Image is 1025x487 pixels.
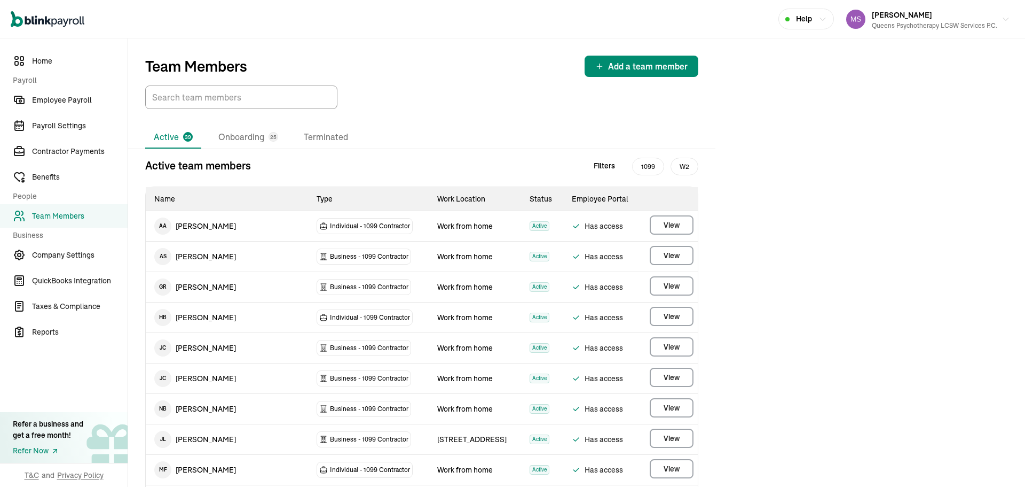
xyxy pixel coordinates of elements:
[154,461,171,478] span: M F
[847,372,1025,487] iframe: Chat Widget
[650,368,693,387] button: View
[632,158,664,175] span: 1099
[32,120,128,132] span: Payroll Settings
[530,313,549,322] span: Active
[572,463,633,476] span: Has access
[530,282,549,292] span: Active
[608,60,688,73] span: Add a team member
[594,160,615,172] span: Filters
[13,75,121,86] span: Payroll
[530,221,549,231] span: Active
[146,364,308,393] td: [PERSON_NAME]
[437,465,493,475] span: Work from home
[210,126,287,149] li: Onboarding
[330,434,408,445] span: Business - 1099 Contractor
[32,95,128,106] span: Employee Payroll
[295,126,357,149] li: Terminated
[778,9,834,29] button: Help
[146,187,308,211] th: Name
[650,337,693,357] button: View
[330,221,410,231] span: Individual - 1099 Contractor
[530,465,549,475] span: Active
[330,343,408,353] span: Business - 1099 Contractor
[650,276,693,296] button: View
[664,342,680,352] span: View
[146,211,308,241] td: [PERSON_NAME]
[796,13,812,25] span: Help
[146,394,308,424] td: [PERSON_NAME]
[437,313,493,322] span: Work from home
[664,250,680,261] span: View
[154,248,171,265] span: A S
[572,372,633,385] span: Has access
[521,187,563,211] th: Status
[650,307,693,326] button: View
[437,252,493,261] span: Work from home
[330,312,410,323] span: Individual - 1099 Contractor
[872,10,932,20] span: [PERSON_NAME]
[664,403,680,413] span: View
[572,311,633,324] span: Has access
[270,133,277,141] span: 25
[154,431,171,448] span: J L
[154,370,171,387] span: J C
[146,272,308,302] td: [PERSON_NAME]
[437,221,493,231] span: Work from home
[585,56,698,77] button: Add a team member
[650,398,693,418] button: View
[572,342,633,354] span: Has access
[437,282,493,292] span: Work from home
[650,429,693,448] button: View
[32,301,128,312] span: Taxes & Compliance
[145,58,247,75] p: Team Members
[330,404,408,414] span: Business - 1099 Contractor
[664,311,680,322] span: View
[13,445,83,457] a: Refer Now
[664,433,680,444] span: View
[530,343,549,353] span: Active
[664,281,680,291] span: View
[437,374,493,383] span: Work from home
[650,215,693,235] button: View
[154,218,171,235] span: A A
[57,470,104,481] span: Privacy Policy
[664,220,680,230] span: View
[530,374,549,383] span: Active
[572,220,633,233] span: Has access
[32,211,128,222] span: Team Members
[146,242,308,272] td: [PERSON_NAME]
[25,470,39,481] span: T&C
[154,279,171,296] span: G R
[13,191,121,202] span: People
[530,404,549,414] span: Active
[32,327,128,338] span: Reports
[530,252,549,261] span: Active
[330,251,408,262] span: Business - 1099 Contractor
[842,6,1014,33] button: [PERSON_NAME]Queens Psychotherapy LCSW Services P.C.
[650,459,693,478] button: View
[154,309,171,326] span: H B
[145,158,251,174] p: Active team members
[146,424,308,454] td: [PERSON_NAME]
[32,56,128,67] span: Home
[572,250,633,263] span: Has access
[530,435,549,444] span: Active
[572,403,633,415] span: Has access
[330,373,408,384] span: Business - 1099 Contractor
[32,250,128,261] span: Company Settings
[13,230,121,241] span: Business
[330,465,410,475] span: Individual - 1099 Contractor
[146,333,308,363] td: [PERSON_NAME]
[32,172,128,183] span: Benefits
[664,463,680,474] span: View
[872,21,997,30] div: Queens Psychotherapy LCSW Services P.C.
[572,281,633,293] span: Has access
[11,4,84,35] nav: Global
[650,246,693,265] button: View
[185,133,191,141] span: 39
[308,187,429,211] th: Type
[13,419,83,441] div: Refer a business and get a free month!
[146,303,308,333] td: [PERSON_NAME]
[572,194,628,204] span: Employee Portal
[437,404,493,414] span: Work from home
